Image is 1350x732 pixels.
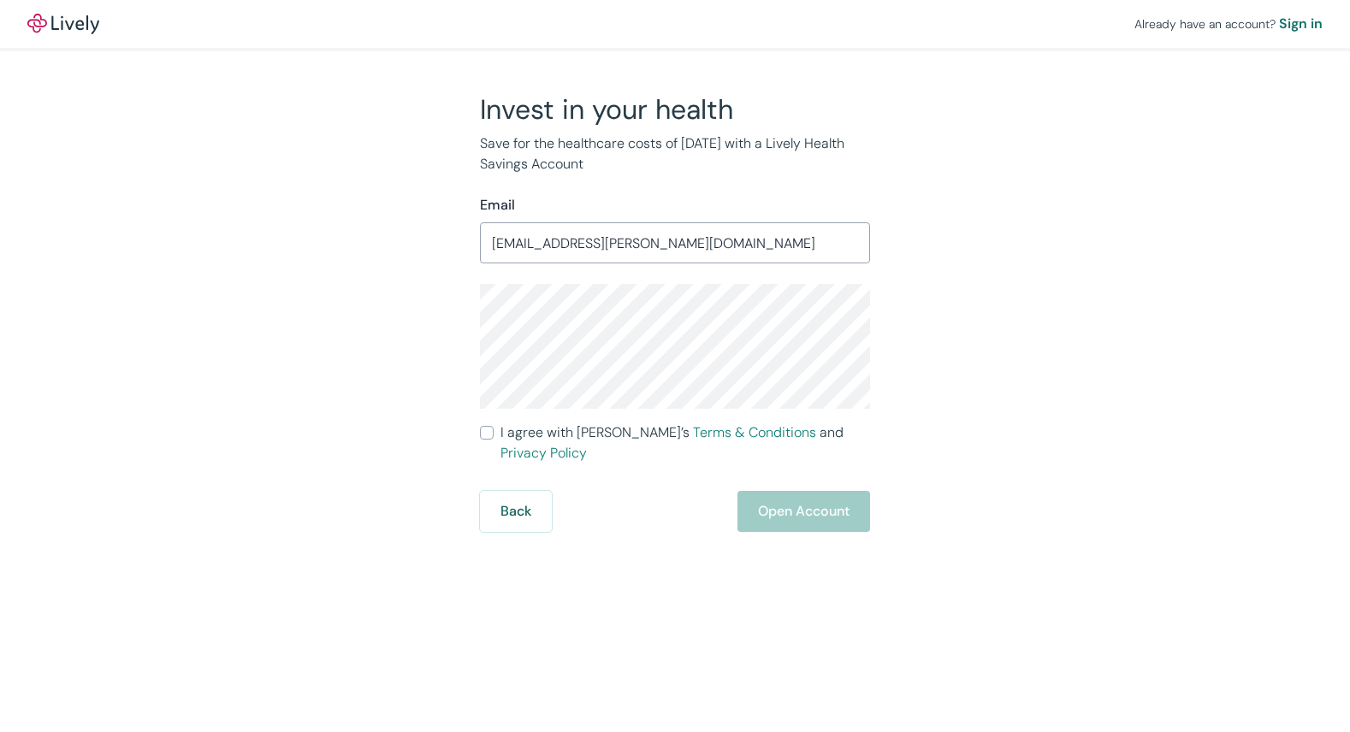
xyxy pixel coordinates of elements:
[1134,14,1323,34] div: Already have an account?
[500,422,870,463] span: I agree with [PERSON_NAME]’s and
[480,133,870,174] p: Save for the healthcare costs of [DATE] with a Lively Health Savings Account
[480,491,552,532] button: Back
[500,444,587,462] a: Privacy Policy
[693,423,816,441] a: Terms & Conditions
[27,14,99,34] a: LivelyLively
[27,14,99,34] img: Lively
[480,92,870,127] h2: Invest in your health
[480,195,515,215] label: Email
[1279,14,1323,34] a: Sign in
